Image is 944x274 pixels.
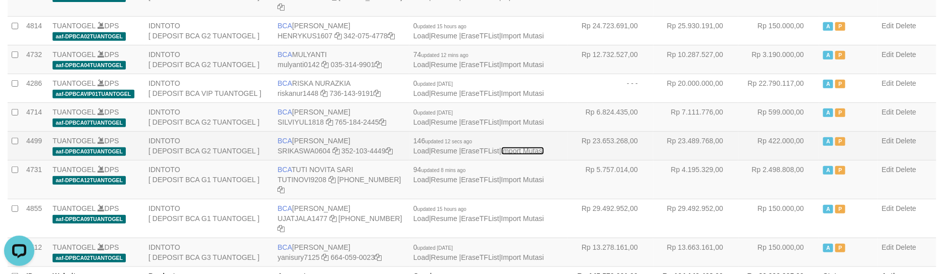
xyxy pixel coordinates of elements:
[413,79,544,97] span: | | |
[653,74,739,102] td: Rp 20.000.000,00
[277,176,326,184] a: TUTINOVI9208
[568,45,653,74] td: Rp 12.732.527,00
[568,199,653,238] td: Rp 29.492.952,00
[273,199,409,238] td: [PERSON_NAME] [PHONE_NUMBER]
[53,108,96,116] a: TUANTOGEL
[277,225,285,233] a: Copy 4062238953 to clipboard
[145,16,274,45] td: IDNTOTO [ DEPOSIT BCA G2 TUANTOGEL ]
[273,238,409,266] td: [PERSON_NAME] 664-059-0023
[738,74,819,102] td: Rp 22.790.117,00
[53,32,126,41] span: aaf-DPBCA02TUANTOGEL
[328,176,336,184] a: Copy TUTINOVI9208 to clipboard
[568,131,653,160] td: Rp 23.653.268,00
[896,204,916,212] a: Delete
[896,50,916,59] a: Delete
[53,166,96,174] a: TUANTOGEL
[273,74,409,102] td: RISKA NURAZKIA 736-143-9191
[823,108,833,117] span: Active
[882,50,894,59] a: Edit
[461,61,499,69] a: EraseTFList
[653,160,739,199] td: Rp 4.195.329,00
[373,89,381,97] a: Copy 7361439191 to clipboard
[53,119,126,127] span: aaf-DPBCA07TUANTOGEL
[273,131,409,160] td: [PERSON_NAME] 352-103-4449
[738,45,819,74] td: Rp 3.190.000,00
[49,238,145,266] td: DPS
[568,16,653,45] td: Rp 24.723.691,00
[277,166,292,174] span: BCA
[413,204,466,212] span: 0
[273,102,409,131] td: [PERSON_NAME] 765-184-2445
[823,80,833,88] span: Active
[501,32,544,40] a: Import Mutasi
[22,102,49,131] td: 4714
[53,176,126,185] span: aaf-DPBCA12TUANTOGEL
[823,137,833,146] span: Active
[375,61,382,69] a: Copy 0353149901 to clipboard
[333,147,340,155] a: Copy SRIKASWA0604 to clipboard
[22,199,49,238] td: 4855
[738,131,819,160] td: Rp 422.000,00
[461,118,499,126] a: EraseTFList
[49,131,145,160] td: DPS
[501,176,544,184] a: Import Mutasi
[277,118,324,126] a: SILVIYUL1818
[145,131,274,160] td: IDNTOTO [ DEPOSIT BCA G2 TUANTOGEL ]
[882,243,894,251] a: Edit
[431,147,457,155] a: Resume
[322,253,329,261] a: Copy yanisury7125 to clipboard
[896,79,916,87] a: Delete
[273,16,409,45] td: [PERSON_NAME] 342-075-4778
[461,214,499,223] a: EraseTFList
[738,160,819,199] td: Rp 2.498.808,00
[738,199,819,238] td: Rp 150.000,00
[413,22,466,30] span: 0
[461,32,499,40] a: EraseTFList
[461,147,499,155] a: EraseTFList
[431,89,457,97] a: Resume
[388,32,395,40] a: Copy 3420754778 to clipboard
[329,214,337,223] a: Copy UJATJALA1477 to clipboard
[738,102,819,131] td: Rp 599.000,00
[22,74,49,102] td: 4286
[413,61,429,69] a: Load
[49,74,145,102] td: DPS
[277,214,327,223] a: UJATJALA1477
[738,238,819,266] td: Rp 150.000,00
[53,254,126,262] span: aaf-DPBCA02TUANTOGEL
[277,50,292,59] span: BCA
[431,32,457,40] a: Resume
[22,45,49,74] td: 4732
[277,32,333,40] a: HENRYKUS1607
[413,137,472,145] span: 146
[4,4,34,34] button: Open LiveChat chat widget
[431,118,457,126] a: Resume
[568,74,653,102] td: - - -
[413,22,544,40] span: | | |
[49,45,145,74] td: DPS
[145,199,274,238] td: IDNTOTO [ DEPOSIT BCA G1 TUANTOGEL ]
[53,50,96,59] a: TUANTOGEL
[882,204,894,212] a: Edit
[417,110,453,116] span: updated [DATE]
[145,74,274,102] td: IDNTOTO [ DEPOSIT BCA VIP TUANTOGEL ]
[53,137,96,145] a: TUANTOGEL
[568,102,653,131] td: Rp 6.824.435,00
[823,244,833,252] span: Active
[653,102,739,131] td: Rp 7.111.776,00
[823,22,833,31] span: Active
[882,79,894,87] a: Edit
[417,245,453,251] span: updated [DATE]
[568,160,653,199] td: Rp 5.757.014,00
[823,166,833,175] span: Active
[835,22,845,31] span: Paused
[49,199,145,238] td: DPS
[501,253,544,261] a: Import Mutasi
[53,79,96,87] a: TUANTOGEL
[461,89,499,97] a: EraseTFList
[277,3,285,11] a: Copy 5655032115 to clipboard
[49,102,145,131] td: DPS
[835,244,845,252] span: Paused
[413,253,429,261] a: Load
[53,90,134,98] span: aaf-DPBCAVIP01TUANTOGEL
